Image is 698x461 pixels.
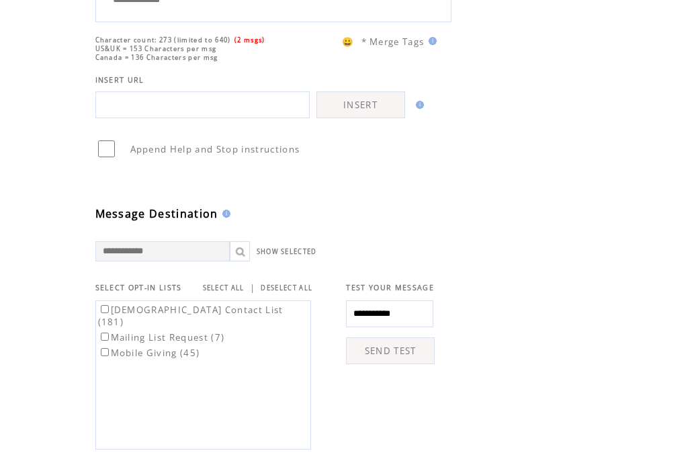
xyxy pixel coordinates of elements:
[342,36,354,48] span: 😀
[95,36,231,44] span: Character count: 273 (limited to 640)
[101,333,109,341] input: Mailing List Request (7)
[361,36,425,48] span: * Merge Tags
[101,305,109,313] input: [DEMOGRAPHIC_DATA] Contact List (181)
[95,283,182,292] span: SELECT OPT-IN LISTS
[316,91,405,118] a: INSERT
[234,36,265,44] span: (2 msgs)
[95,75,144,85] span: INSERT URL
[95,53,218,62] span: Canada = 136 Characters per msg
[218,210,230,218] img: help.gif
[203,284,245,292] a: SELECT ALL
[130,143,300,155] span: Append Help and Stop instructions
[98,331,225,343] label: Mailing List Request (7)
[261,284,312,292] a: DESELECT ALL
[98,347,200,359] label: Mobile Giving (45)
[250,282,255,294] span: |
[95,206,218,221] span: Message Destination
[346,337,435,364] a: SEND TEST
[257,247,317,256] a: SHOW SELECTED
[346,283,434,292] span: TEST YOUR MESSAGE
[412,101,424,109] img: help.gif
[95,44,217,53] span: US&UK = 153 Characters per msg
[98,304,283,328] label: [DEMOGRAPHIC_DATA] Contact List (181)
[101,348,109,356] input: Mobile Giving (45)
[425,37,437,45] img: help.gif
